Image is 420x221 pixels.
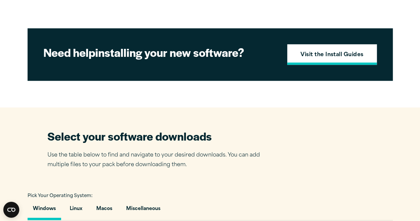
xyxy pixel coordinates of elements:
[47,151,270,170] p: Use the table below to find and navigate to your desired downloads. You can add multiple files to...
[64,201,88,220] button: Linux
[47,129,270,144] h2: Select your software downloads
[300,51,364,59] strong: Visit the Install Guides
[28,201,61,220] button: Windows
[121,201,166,220] button: Miscellaneous
[43,45,276,60] h2: installing your new software?
[287,44,377,65] a: Visit the Install Guides
[43,44,95,60] strong: Need help
[28,194,93,198] span: Pick Your Operating System:
[91,201,118,220] button: Macos
[3,202,19,218] button: Open CMP widget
